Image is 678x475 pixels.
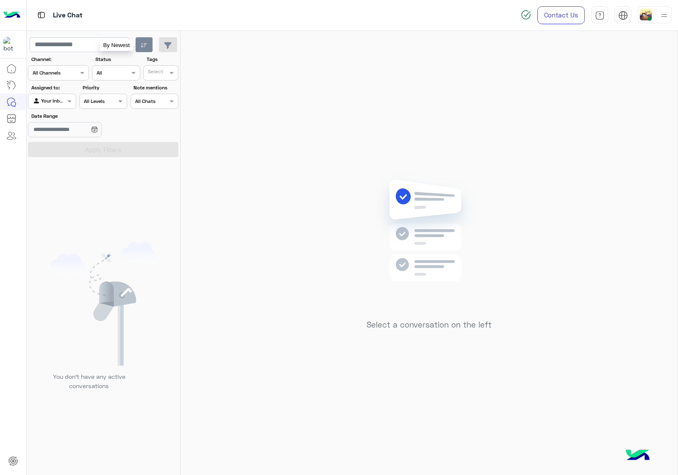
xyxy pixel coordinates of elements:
button: search [108,37,129,56]
img: hulul-logo.png [623,441,653,471]
img: tab [618,11,628,20]
a: Contact Us [537,6,585,24]
label: Assigned to: [31,84,75,92]
button: Apply Filters [28,142,178,157]
label: Note mentions [133,84,177,92]
h5: Select a conversation on the left [367,320,492,330]
img: Logo [3,6,20,24]
label: Status [95,56,139,63]
p: You don’t have any active conversations [46,372,132,390]
p: Live Chat [53,10,83,21]
label: Channel: [31,56,88,63]
label: Date Range [31,112,126,120]
div: Select [147,68,163,78]
img: spinner [521,10,531,20]
img: tab [595,11,605,20]
img: tab [36,10,47,20]
label: Tags [147,56,178,63]
a: tab [591,6,608,24]
img: no messages [368,173,490,314]
img: profile [659,10,670,21]
label: Priority [83,84,126,92]
span: search [114,40,124,50]
img: empty users [50,242,157,366]
img: 713415422032625 [3,37,19,52]
img: userImage [640,8,652,20]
